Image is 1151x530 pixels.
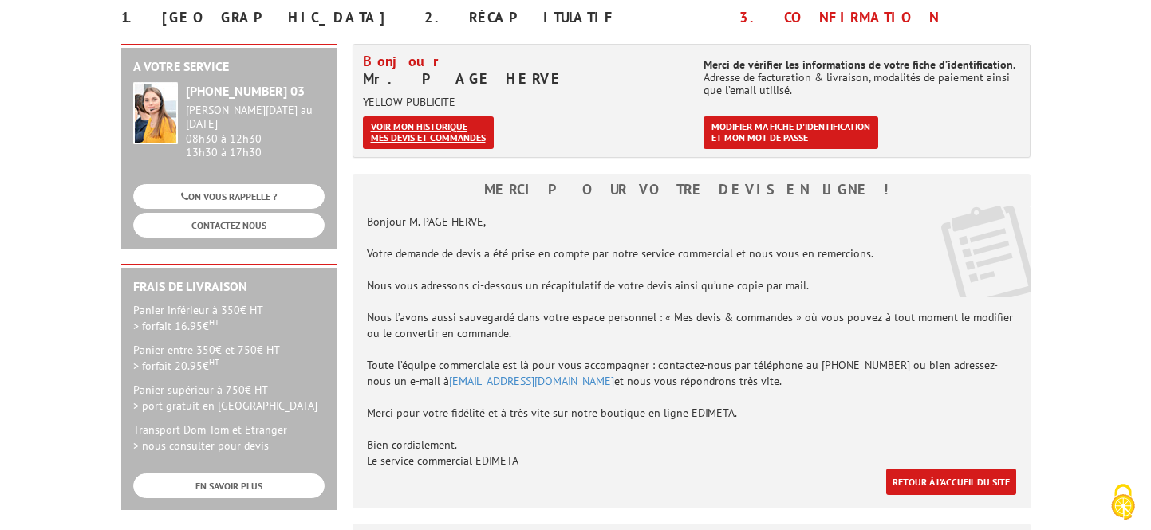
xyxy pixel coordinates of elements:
sup: HT [209,356,219,367]
b: Merci de vérifier les informations de votre fiche d’identification. [704,57,1015,72]
p: Adresse de facturation & livraison, modalités de paiement ainsi que l’email utilisé. [704,58,1025,96]
button: Cookies (fenêtre modale) [1095,476,1151,530]
p: Panier entre 350€ et 750€ HT [133,342,325,374]
p: Panier inférieur à 350€ HT [133,302,325,334]
a: CONTACTEZ-NOUS [133,213,325,238]
a: [EMAIL_ADDRESS][DOMAIN_NAME] [449,374,614,388]
a: ON VOUS RAPPELLE ? [133,184,325,209]
img: Cookies (fenêtre modale) [1103,482,1143,522]
sup: HT [209,316,219,328]
a: EN SAVOIR PLUS [133,473,325,498]
div: [PERSON_NAME][DATE] au [DATE] [186,104,325,131]
span: Bonjour [363,52,447,70]
span: > forfait 16.95€ [133,319,219,333]
h4: Mr. PAGE HERVE [363,53,680,88]
div: 08h30 à 12h30 13h30 à 17h30 [186,104,325,159]
a: Voir mon historiquemes devis et commandes [363,116,494,149]
strong: [PHONE_NUMBER] 03 [186,83,305,99]
img: widget-service.jpg [133,82,178,144]
a: Retour à l'accueil du site [886,469,1016,495]
p: Panier supérieur à 750€ HT [133,382,325,414]
div: Bonjour M. PAGE HERVE, Votre demande de devis a été prise en compte par notre service commercial ... [353,206,1031,508]
div: 1. [GEOGRAPHIC_DATA] [121,3,424,32]
h3: Merci pour votre devis en ligne ! [353,174,1031,206]
p: YELLOW PUBLICITE [363,96,680,108]
div: 3. Confirmation [727,3,1031,32]
span: > forfait 20.95€ [133,359,219,373]
div: 2. Récapitulatif [424,3,727,32]
h2: A votre service [133,60,325,74]
span: > port gratuit en [GEOGRAPHIC_DATA] [133,398,317,413]
h2: Frais de Livraison [133,280,325,294]
p: Transport Dom-Tom et Etranger [133,422,325,453]
a: Modifier ma fiche d'identificationet mon mot de passe [704,116,878,149]
span: > nous consulter pour devis [133,438,269,453]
